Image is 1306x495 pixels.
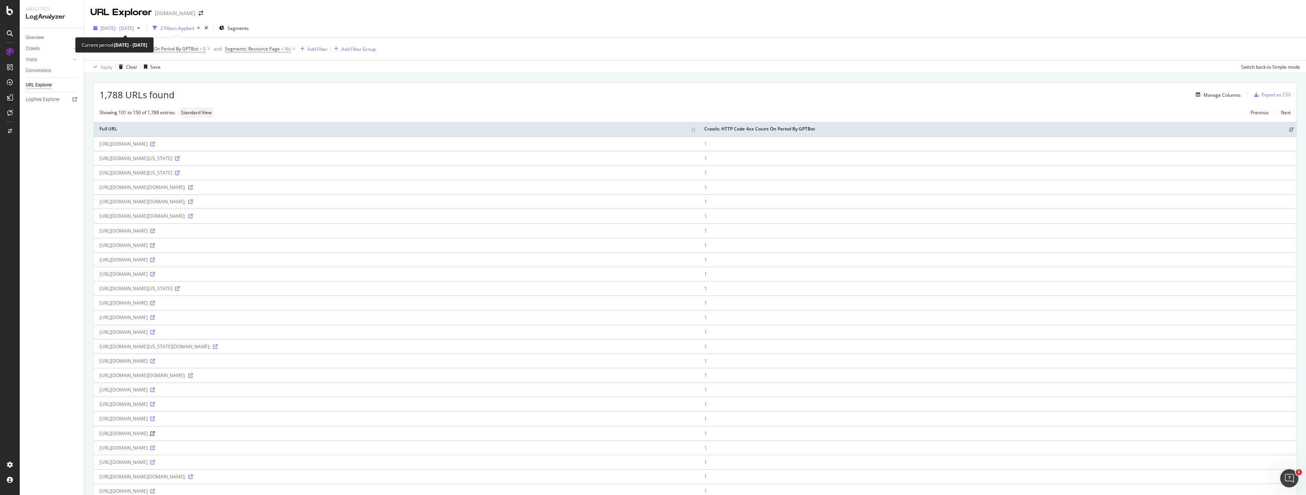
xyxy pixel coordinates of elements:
[26,56,71,64] a: Visits
[308,46,328,52] div: Add Filter
[214,46,222,52] div: and
[99,387,693,393] div: [URL][DOMAIN_NAME]
[99,314,693,321] div: [URL][DOMAIN_NAME]
[126,64,137,70] div: Clear
[90,22,143,34] button: [DATE] - [DATE]
[99,430,693,437] div: [URL][DOMAIN_NAME]
[26,13,78,21] div: LogAnalyzer
[1244,107,1275,118] a: Previous
[155,9,196,17] div: [DOMAIN_NAME]
[99,343,693,350] div: [URL][DOMAIN_NAME][US_STATE][DOMAIN_NAME];
[114,42,147,48] b: [DATE] - [DATE]
[26,34,44,42] div: Overview
[1280,469,1298,487] iframe: Intercom live chat
[99,109,175,116] div: Showing 101 to 150 of 1,788 entries
[699,310,1297,324] td: 1
[699,354,1297,368] td: 1
[82,41,147,49] div: Current period:
[203,24,210,32] div: times
[26,34,79,42] a: Overview
[99,473,693,480] div: [URL][DOMAIN_NAME][DOMAIN_NAME];
[181,110,211,115] span: Standard View
[1262,91,1291,98] div: Export as CSV
[699,411,1297,426] td: 1
[26,67,79,75] a: Conversions
[99,329,693,335] div: [URL][DOMAIN_NAME]
[699,339,1297,354] td: 1
[699,281,1297,295] td: 1
[90,6,152,19] div: URL Explorer
[90,61,112,73] button: Apply
[99,459,693,465] div: [URL][DOMAIN_NAME]
[281,46,284,52] span: =
[1251,89,1291,101] button: Export as CSV
[26,81,52,89] div: URL Explorer
[94,122,699,137] th: Full URL: activate to sort column ascending
[1238,61,1300,73] button: Switch back to Simple mode
[1203,92,1241,98] div: Manage Columns
[214,45,222,52] button: and
[116,61,137,73] button: Clear
[699,151,1297,165] td: 1
[1193,90,1241,99] button: Manage Columns
[699,252,1297,267] td: 1
[101,64,112,70] div: Apply
[699,137,1297,151] td: 1
[26,45,40,53] div: Crawls
[99,445,693,451] div: [URL][DOMAIN_NAME]
[26,6,78,13] div: Analytics
[178,107,215,118] div: neutral label
[699,325,1297,339] td: 1
[216,22,252,34] button: Segments
[699,368,1297,382] td: 1
[99,285,693,292] div: [URL][DOMAIN_NAME][US_STATE]
[199,46,202,52] span: >
[199,11,203,16] div: arrow-right-arrow-left
[699,238,1297,252] td: 1
[99,184,693,190] div: [URL][DOMAIN_NAME][DOMAIN_NAME];
[99,358,693,364] div: [URL][DOMAIN_NAME]
[99,198,693,205] div: [URL][DOMAIN_NAME][DOMAIN_NAME];
[225,46,280,52] span: Segments: Resource Page
[99,155,693,162] div: [URL][DOMAIN_NAME][US_STATE]
[26,45,71,53] a: Crawls
[699,440,1297,455] td: 1
[699,165,1297,180] td: 1
[699,180,1297,194] td: 1
[297,44,328,53] button: Add Filter
[150,22,203,34] button: 2 Filters Applied
[699,295,1297,310] td: 1
[99,372,693,379] div: [URL][DOMAIN_NAME][DOMAIN_NAME];
[699,122,1297,137] th: Crawls: HTTP Code 4xx Count On Period By GPTBot: activate to sort column ascending
[99,170,693,176] div: [URL][DOMAIN_NAME][US_STATE]
[141,61,161,73] button: Save
[699,194,1297,209] td: 1
[99,228,693,234] div: [URL][DOMAIN_NAME]
[203,44,206,54] span: 0
[99,488,693,494] div: [URL][DOMAIN_NAME]
[331,44,376,53] button: Add Filter Group
[699,267,1297,281] td: 1
[150,64,161,70] div: Save
[99,415,693,422] div: [URL][DOMAIN_NAME]
[1296,469,1302,475] span: 1
[1241,64,1300,70] div: Switch back to Simple mode
[699,223,1297,238] td: 1
[699,455,1297,469] td: 1
[699,397,1297,411] td: 1
[99,300,693,306] div: [URL][DOMAIN_NAME]
[99,88,175,101] span: 1,788 URLs found
[285,44,291,54] span: No
[99,271,693,277] div: [URL][DOMAIN_NAME]
[26,81,79,89] a: URL Explorer
[99,242,693,248] div: [URL][DOMAIN_NAME]
[26,96,79,104] a: Logfiles Explorer
[99,213,693,219] div: [URL][DOMAIN_NAME][DOMAIN_NAME];
[26,67,51,75] div: Conversions
[699,469,1297,484] td: 1
[101,25,134,31] span: [DATE] - [DATE]
[699,382,1297,397] td: 1
[1275,107,1291,118] a: Next
[341,46,376,52] div: Add Filter Group
[99,401,693,407] div: [URL][DOMAIN_NAME]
